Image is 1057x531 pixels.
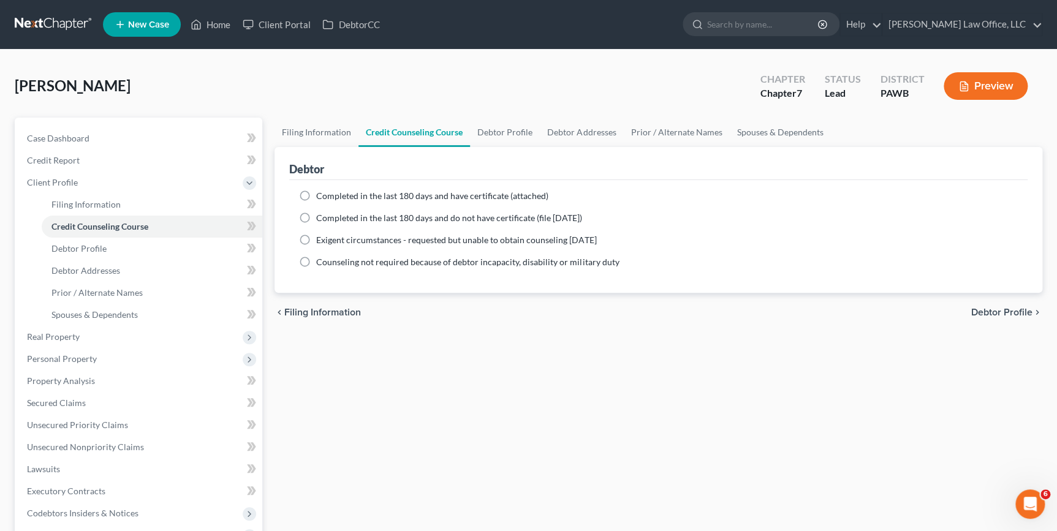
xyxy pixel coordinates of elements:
[880,72,924,86] div: District
[275,307,284,317] i: chevron_left
[27,155,80,165] span: Credit Report
[971,307,1032,317] span: Debtor Profile
[944,72,1028,100] button: Preview
[275,118,358,147] a: Filing Information
[289,162,324,176] div: Debtor
[27,397,86,408] span: Secured Claims
[316,235,596,245] span: Exigent circumstances - requested but unable to obtain counseling [DATE]
[1032,307,1042,317] i: chevron_right
[42,260,262,282] a: Debtor Addresses
[51,199,121,209] span: Filing Information
[316,190,548,201] span: Completed in the last 180 days and have certificate (attached)
[237,13,316,36] a: Client Portal
[540,118,623,147] a: Debtor Addresses
[27,442,144,452] span: Unsecured Nonpriority Claims
[880,86,924,100] div: PAWB
[27,177,78,187] span: Client Profile
[729,118,830,147] a: Spouses & Dependents
[42,194,262,216] a: Filing Information
[358,118,470,147] a: Credit Counseling Course
[17,436,262,458] a: Unsecured Nonpriority Claims
[796,87,801,99] span: 7
[17,127,262,149] a: Case Dashboard
[27,353,97,364] span: Personal Property
[51,265,120,276] span: Debtor Addresses
[51,221,148,232] span: Credit Counseling Course
[760,86,805,100] div: Chapter
[284,307,361,317] span: Filing Information
[27,331,80,342] span: Real Property
[17,392,262,414] a: Secured Claims
[184,13,237,36] a: Home
[27,375,95,386] span: Property Analysis
[51,287,143,298] span: Prior / Alternate Names
[27,133,89,143] span: Case Dashboard
[17,480,262,502] a: Executory Contracts
[42,216,262,238] a: Credit Counseling Course
[275,307,361,317] button: chevron_left Filing Information
[17,370,262,392] a: Property Analysis
[840,13,881,36] a: Help
[707,13,819,36] input: Search by name...
[316,257,619,267] span: Counseling not required because of debtor incapacity, disability or military duty
[27,508,138,518] span: Codebtors Insiders & Notices
[1015,489,1045,519] iframe: Intercom live chat
[882,13,1042,36] a: [PERSON_NAME] Law Office, LLC
[42,238,262,260] a: Debtor Profile
[27,420,128,430] span: Unsecured Priority Claims
[51,309,138,320] span: Spouses & Dependents
[760,72,805,86] div: Chapter
[824,86,860,100] div: Lead
[17,149,262,171] a: Credit Report
[316,213,582,223] span: Completed in the last 180 days and do not have certificate (file [DATE])
[15,77,131,94] span: [PERSON_NAME]
[17,458,262,480] a: Lawsuits
[1040,489,1050,499] span: 6
[623,118,729,147] a: Prior / Alternate Names
[42,304,262,326] a: Spouses & Dependents
[470,118,540,147] a: Debtor Profile
[27,464,60,474] span: Lawsuits
[824,72,860,86] div: Status
[27,486,105,496] span: Executory Contracts
[971,307,1042,317] button: Debtor Profile chevron_right
[51,243,107,254] span: Debtor Profile
[128,20,169,29] span: New Case
[17,414,262,436] a: Unsecured Priority Claims
[316,13,385,36] a: DebtorCC
[42,282,262,304] a: Prior / Alternate Names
